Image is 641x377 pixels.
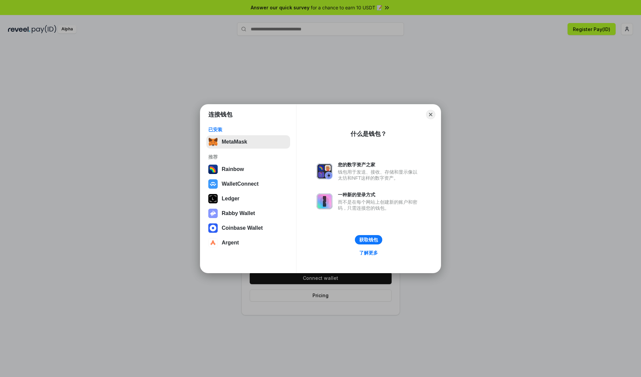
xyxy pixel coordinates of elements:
[355,235,382,244] button: 获取钱包
[208,223,218,233] img: svg+xml,%3Csvg%20width%3D%2228%22%20height%3D%2228%22%20viewBox%3D%220%200%2028%2028%22%20fill%3D...
[338,199,421,211] div: 而不是在每个网站上创建新的账户和密码，只需连接您的钱包。
[208,154,288,160] div: 推荐
[351,130,387,138] div: 什么是钱包？
[206,192,290,205] button: Ledger
[338,169,421,181] div: 钱包用于发送、接收、存储和显示像以太坊和NFT这样的数字资产。
[206,207,290,220] button: Rabby Wallet
[222,139,247,145] div: MetaMask
[206,135,290,149] button: MetaMask
[206,221,290,235] button: Coinbase Wallet
[222,181,259,187] div: WalletConnect
[208,111,232,119] h1: 连接钱包
[208,165,218,174] img: svg+xml,%3Csvg%20width%3D%22120%22%20height%3D%22120%22%20viewBox%3D%220%200%20120%20120%22%20fil...
[208,238,218,247] img: svg+xml,%3Csvg%20width%3D%2228%22%20height%3D%2228%22%20viewBox%3D%220%200%2028%2028%22%20fill%3D...
[359,237,378,243] div: 获取钱包
[222,196,239,202] div: Ledger
[222,166,244,172] div: Rainbow
[338,162,421,168] div: 您的数字资产之家
[222,240,239,246] div: Argent
[208,127,288,133] div: 已安装
[206,163,290,176] button: Rainbow
[222,225,263,231] div: Coinbase Wallet
[316,163,333,179] img: svg+xml,%3Csvg%20xmlns%3D%22http%3A%2F%2Fwww.w3.org%2F2000%2Fsvg%22%20fill%3D%22none%22%20viewBox...
[359,250,378,256] div: 了解更多
[208,179,218,189] img: svg+xml,%3Csvg%20width%3D%2228%22%20height%3D%2228%22%20viewBox%3D%220%200%2028%2028%22%20fill%3D...
[208,194,218,203] img: svg+xml,%3Csvg%20xmlns%3D%22http%3A%2F%2Fwww.w3.org%2F2000%2Fsvg%22%20width%3D%2228%22%20height%3...
[208,137,218,147] img: svg+xml,%3Csvg%20fill%3D%22none%22%20height%3D%2233%22%20viewBox%3D%220%200%2035%2033%22%20width%...
[426,110,435,119] button: Close
[316,193,333,209] img: svg+xml,%3Csvg%20xmlns%3D%22http%3A%2F%2Fwww.w3.org%2F2000%2Fsvg%22%20fill%3D%22none%22%20viewBox...
[206,236,290,249] button: Argent
[206,177,290,191] button: WalletConnect
[338,192,421,198] div: 一种新的登录方式
[355,248,382,257] a: 了解更多
[222,210,255,216] div: Rabby Wallet
[208,209,218,218] img: svg+xml,%3Csvg%20xmlns%3D%22http%3A%2F%2Fwww.w3.org%2F2000%2Fsvg%22%20fill%3D%22none%22%20viewBox...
